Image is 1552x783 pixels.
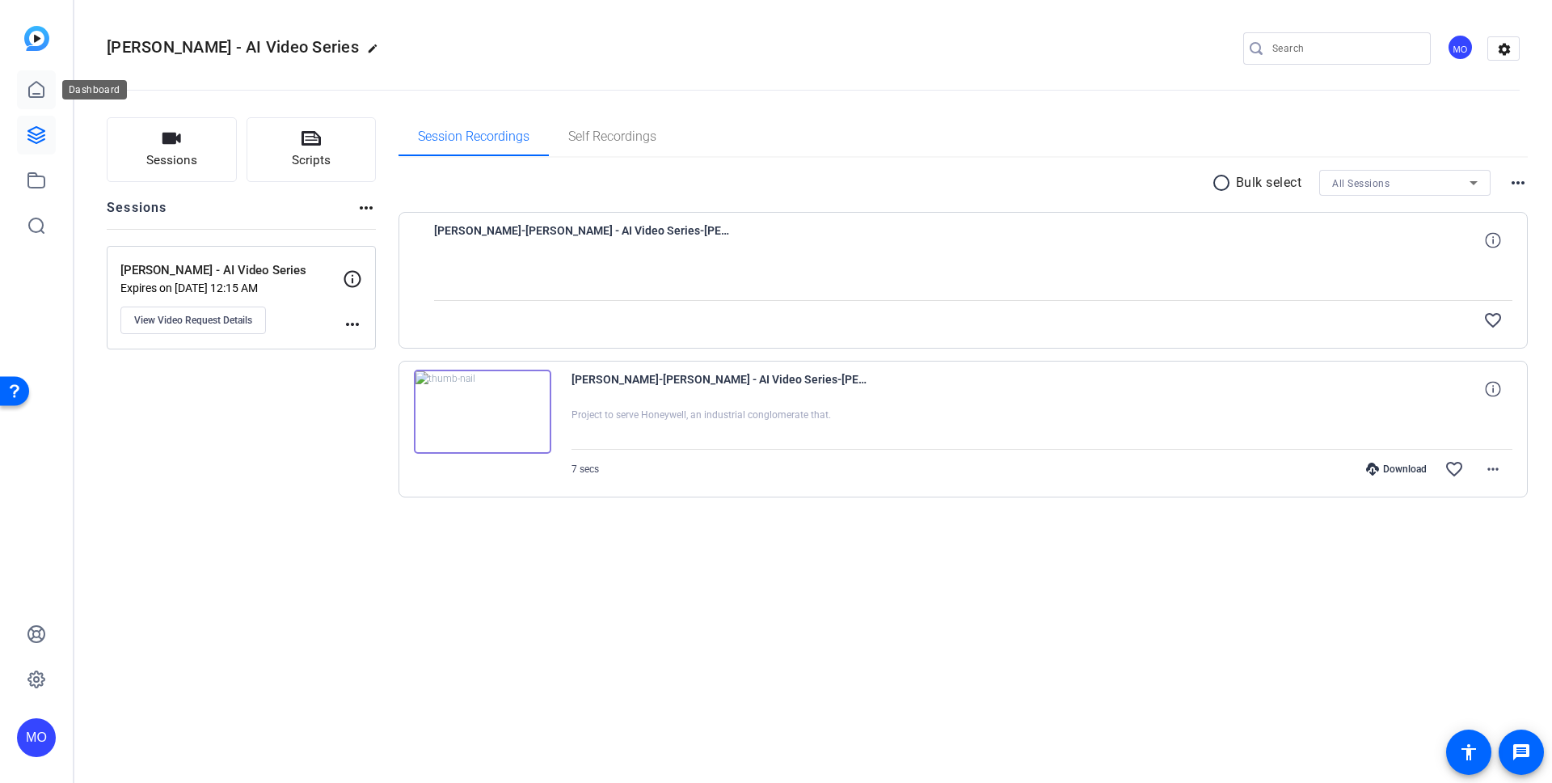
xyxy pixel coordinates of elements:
[134,314,252,327] span: View Video Request Details
[1272,39,1418,58] input: Search
[434,221,733,260] span: [PERSON_NAME]-[PERSON_NAME] - AI Video Series-[PERSON_NAME] - AI Video Series-1757949904112-webcam
[414,370,551,454] img: thumb-nail
[571,370,871,408] span: [PERSON_NAME]-[PERSON_NAME] - AI Video Series-[PERSON_NAME] - AI Video Series-1757949823068-webcam
[343,315,362,334] mat-icon: more_horiz
[1447,34,1474,61] div: MO
[1483,311,1503,330] mat-icon: favorite_border
[247,117,377,182] button: Scripts
[24,26,49,51] img: blue-gradient.svg
[17,718,56,757] div: MO
[1508,173,1528,193] mat-icon: more_horiz
[146,151,197,170] span: Sessions
[1358,463,1435,476] div: Download
[1212,173,1236,193] mat-icon: radio_button_unchecked
[120,307,266,334] button: View Video Request Details
[1459,743,1478,762] mat-icon: accessibility
[1488,37,1520,61] mat-icon: settings
[1483,459,1503,479] mat-icon: more_horiz
[1512,743,1531,762] mat-icon: message
[120,281,343,294] p: Expires on [DATE] 12:15 AM
[107,198,167,229] h2: Sessions
[1447,34,1475,62] ngx-avatar: Maura Olson
[62,80,127,99] div: Dashboard
[418,130,529,143] span: Session Recordings
[571,463,599,475] span: 7 secs
[292,151,331,170] span: Scripts
[356,198,376,218] mat-icon: more_horiz
[1444,459,1464,479] mat-icon: favorite_border
[1236,173,1302,193] p: Bulk select
[107,37,359,57] span: [PERSON_NAME] - AI Video Series
[1332,178,1390,189] span: All Sessions
[367,43,386,62] mat-icon: edit
[107,117,237,182] button: Sessions
[120,261,343,280] p: [PERSON_NAME] - AI Video Series
[568,130,656,143] span: Self Recordings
